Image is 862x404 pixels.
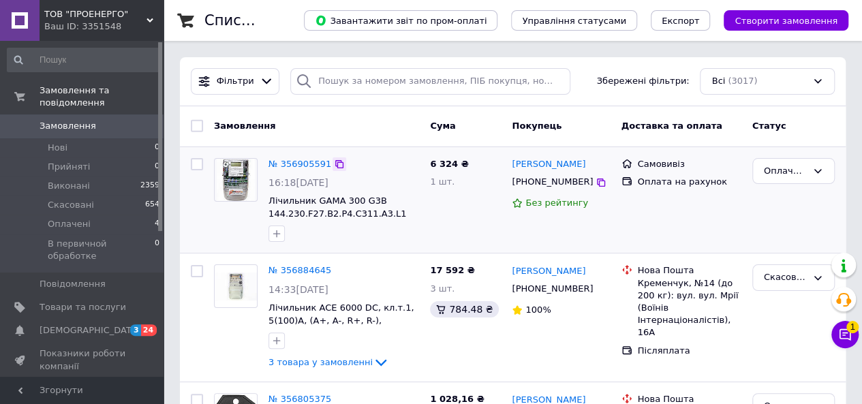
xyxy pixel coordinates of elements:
[214,264,258,308] a: Фото товару
[48,180,90,192] span: Виконані
[48,218,91,230] span: Оплачені
[268,357,373,367] span: 3 товара у замовленні
[315,14,487,27] span: Завантажити звіт по пром-оплаті
[430,159,468,169] span: 6 324 ₴
[130,324,141,336] span: 3
[214,121,275,131] span: Замовлення
[44,8,147,20] span: ТОВ "ПРОЕНЕРГО"
[40,84,164,109] span: Замовлення та повідомлення
[638,158,741,170] div: Самовивіз
[831,321,859,348] button: Чат з покупцем1
[710,15,848,25] a: Створити замовлення
[268,265,331,275] a: № 356884645
[735,16,837,26] span: Створити замовлення
[268,357,389,367] a: 3 товара у замовленні
[430,265,474,275] span: 17 592 ₴
[48,199,94,211] span: Скасовані
[512,176,593,187] span: [PHONE_NUMBER]
[525,305,551,315] span: 100%
[430,394,484,404] span: 1 028,16 ₴
[7,48,161,72] input: Пошук
[145,199,159,211] span: 654
[40,120,96,132] span: Замовлення
[215,273,257,300] img: Фото товару
[846,321,859,333] span: 1
[512,121,561,131] span: Покупець
[40,347,126,372] span: Показники роботи компанії
[512,283,593,294] span: [PHONE_NUMBER]
[268,159,331,169] a: № 356905591
[764,270,807,285] div: Скасовано
[430,176,455,187] span: 1 шт.
[290,68,570,95] input: Пошук за номером замовлення, ПІБ покупця, номером телефону, Email, номером накладної
[724,10,848,31] button: Створити замовлення
[140,180,159,192] span: 2359
[651,10,711,31] button: Експорт
[217,159,256,201] img: Фото товару
[48,238,155,262] span: В первичной обработке
[268,177,328,188] span: 16:18[DATE]
[638,277,741,339] div: Кременчук, №14 (до 200 кг): вул. вул. Мрії (Воїнів Інтернаціоналістів), 16А
[430,283,455,294] span: 3 шт.
[512,265,585,278] a: [PERSON_NAME]
[638,345,741,357] div: Післяплата
[430,121,455,131] span: Cума
[764,164,807,178] div: Оплачено
[40,301,126,313] span: Товари та послуги
[525,198,588,208] span: Без рейтингу
[638,176,741,188] div: Оплата на рахунок
[48,161,90,173] span: Прийняті
[512,158,585,171] a: [PERSON_NAME]
[155,218,159,230] span: 4
[638,264,741,277] div: Нова Пошта
[597,75,690,88] span: Збережені фільтри:
[40,278,106,290] span: Повідомлення
[752,121,786,131] span: Статус
[44,20,164,33] div: Ваш ID: 3351548
[48,142,67,154] span: Нові
[711,75,725,88] span: Всі
[268,394,331,404] a: № 356805375
[214,158,258,202] a: Фото товару
[217,75,254,88] span: Фільтри
[511,10,637,31] button: Управління статусами
[141,324,157,336] span: 24
[268,302,414,338] a: Лічильник ACE 6000 DC, кл.т.1, 5(100)А, (А+, А-, R+, R-), багатотарифний, Itron (Actaris)
[304,10,497,31] button: Завантажити звіт по пром-оплаті
[522,16,626,26] span: Управління статусами
[621,121,722,131] span: Доставка та оплата
[728,76,757,86] span: (3017)
[40,324,140,337] span: [DEMOGRAPHIC_DATA]
[155,142,159,154] span: 0
[204,12,343,29] h1: Список замовлень
[155,161,159,173] span: 0
[430,301,498,317] div: 784.48 ₴
[155,238,159,262] span: 0
[268,284,328,295] span: 14:33[DATE]
[662,16,700,26] span: Експорт
[268,196,418,244] a: Лічильник GAMA 300 G3B 144.230.F27.B2.P4.C311.A3.L1 для ЗЕЛЕНОГО ТАРИФУ 5(100)А, А± , 3x220⁄380В,...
